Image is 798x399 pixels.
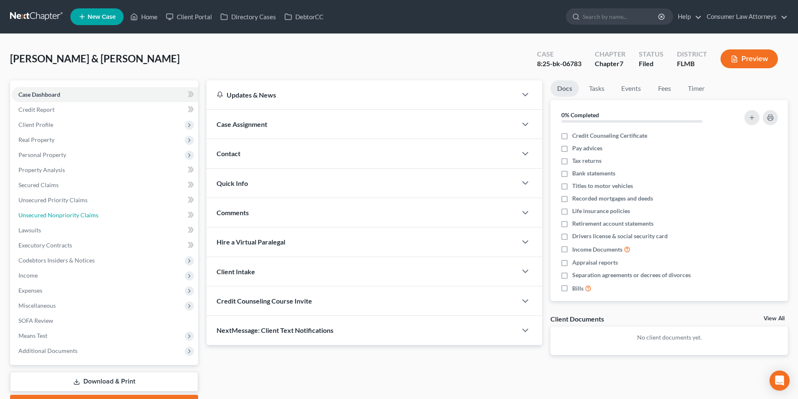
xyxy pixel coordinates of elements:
[572,258,618,267] span: Appraisal reports
[677,59,707,69] div: FLMB
[572,144,602,152] span: Pay advices
[10,52,180,64] span: [PERSON_NAME] & [PERSON_NAME]
[18,106,54,113] span: Credit Report
[12,223,198,238] a: Lawsuits
[18,272,38,279] span: Income
[572,194,653,203] span: Recorded mortgages and deeds
[572,169,615,178] span: Bank statements
[677,49,707,59] div: District
[12,313,198,328] a: SOFA Review
[18,181,59,188] span: Secured Claims
[620,59,623,67] span: 7
[18,211,98,219] span: Unsecured Nonpriority Claims
[572,232,668,240] span: Drivers license & social security card
[12,208,198,223] a: Unsecured Nonpriority Claims
[12,162,198,178] a: Property Analysis
[10,372,198,391] a: Download & Print
[217,90,507,99] div: Updates & News
[217,268,255,275] span: Client Intake
[572,157,602,165] span: Tax returns
[18,302,56,309] span: Miscellaneous
[217,238,285,246] span: Hire a Virtual Paralegal
[18,332,47,339] span: Means Test
[537,59,581,69] div: 8:25-bk-06783
[18,317,53,324] span: SOFA Review
[217,149,240,157] span: Contact
[572,219,653,228] span: Retirement account statements
[582,80,611,97] a: Tasks
[280,9,328,24] a: DebtorCC
[595,59,625,69] div: Chapter
[18,196,88,203] span: Unsecured Priority Claims
[217,120,267,128] span: Case Assignment
[12,178,198,193] a: Secured Claims
[216,9,280,24] a: Directory Cases
[217,326,333,334] span: NextMessage: Client Text Notifications
[217,297,312,305] span: Credit Counseling Course Invite
[561,111,599,118] strong: 0% Completed
[18,166,65,173] span: Property Analysis
[572,284,584,293] span: Bills
[595,49,625,59] div: Chapter
[126,9,162,24] a: Home
[721,49,778,68] button: Preview
[651,80,678,97] a: Fees
[12,102,198,117] a: Credit Report
[572,207,630,215] span: Life insurance policies
[18,121,53,128] span: Client Profile
[770,371,790,391] div: Open Intercom Messenger
[572,182,633,190] span: Titles to motor vehicles
[583,9,659,24] input: Search by name...
[572,245,622,254] span: Income Documents
[764,316,785,322] a: View All
[18,136,54,143] span: Real Property
[18,257,95,264] span: Codebtors Insiders & Notices
[12,193,198,208] a: Unsecured Priority Claims
[702,9,788,24] a: Consumer Law Attorneys
[639,59,664,69] div: Filed
[18,287,42,294] span: Expenses
[12,238,198,253] a: Executory Contracts
[18,151,66,158] span: Personal Property
[681,80,711,97] a: Timer
[639,49,664,59] div: Status
[217,179,248,187] span: Quick Info
[217,209,249,216] span: Comments
[572,131,647,140] span: Credit Counseling Certificate
[550,314,604,323] div: Client Documents
[18,227,41,234] span: Lawsuits
[537,49,581,59] div: Case
[162,9,216,24] a: Client Portal
[550,80,579,97] a: Docs
[572,271,691,279] span: Separation agreements or decrees of divorces
[557,333,781,342] p: No client documents yet.
[18,91,60,98] span: Case Dashboard
[12,87,198,102] a: Case Dashboard
[674,9,702,24] a: Help
[18,347,77,354] span: Additional Documents
[18,242,72,249] span: Executory Contracts
[615,80,648,97] a: Events
[88,14,116,20] span: New Case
